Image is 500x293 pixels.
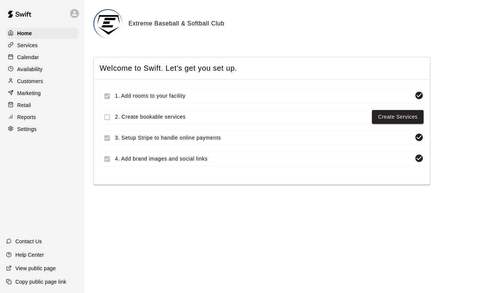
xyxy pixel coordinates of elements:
[17,101,31,109] p: Retail
[372,110,424,124] button: Create Services
[6,28,78,39] a: Home
[115,92,412,100] span: 1. Add rooms to your facility
[94,10,122,38] img: Extreme Baseball & Softball Club logo
[6,112,78,123] a: Reports
[6,76,78,87] a: Customers
[15,251,44,259] p: Help Center
[6,52,78,63] a: Calendar
[115,113,369,121] span: 2. Create bookable services
[6,64,78,75] a: Availability
[17,54,39,61] p: Calendar
[15,238,42,245] p: Contact Us
[128,19,224,28] h6: Extreme Baseball & Softball Club
[17,89,41,97] p: Marketing
[378,112,418,122] a: Create Services
[15,278,66,286] p: Copy public page link
[6,88,78,99] a: Marketing
[17,125,37,133] p: Settings
[115,134,412,142] span: 3. Setup Stripe to handle online payments
[15,265,56,272] p: View public page
[17,113,36,121] p: Reports
[6,100,78,111] a: Retail
[17,42,38,49] p: Services
[17,30,32,37] p: Home
[6,123,78,135] a: Settings
[17,65,43,73] p: Availability
[100,63,424,73] span: Welcome to Swift. Let's get you set up.
[115,155,412,163] span: 4. Add brand images and social links
[17,77,43,85] p: Customers
[6,40,78,51] a: Services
